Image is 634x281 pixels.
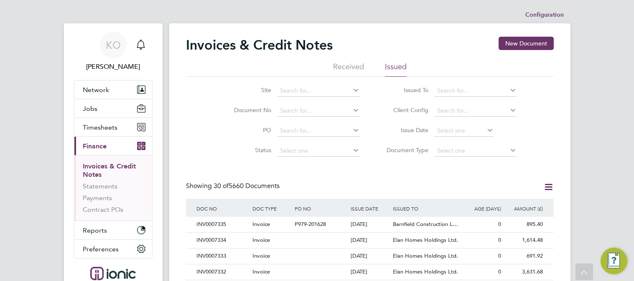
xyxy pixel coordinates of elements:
li: Issued [385,62,407,77]
span: 0 [498,236,501,243]
span: Kirsty Owen [74,62,153,72]
label: Client Config [380,106,428,114]
div: ISSUE DATE [349,199,391,218]
button: Finance [74,137,152,155]
div: INV0007334 [194,233,250,248]
div: DOC NO [194,199,250,218]
span: Finance [83,142,107,150]
a: Invoices & Credit Notes [83,162,136,178]
button: Preferences [74,240,152,258]
button: Network [74,80,152,99]
span: Reports [83,226,107,234]
li: Received [333,62,364,77]
div: INV0007332 [194,264,250,280]
button: Engage Resource Center [601,248,627,274]
label: Status [223,146,271,154]
span: Invoice [252,268,270,275]
a: KO[PERSON_NAME] [74,32,153,72]
input: Select one [277,145,359,157]
div: AGE (DAYS) [461,199,503,218]
div: INV0007333 [194,248,250,264]
input: Search for... [434,85,517,97]
label: Document Type [380,146,428,154]
input: Search for... [277,125,359,137]
a: Payments [83,194,112,202]
label: Document No [223,106,271,114]
label: Site [223,86,271,94]
span: 30 of [214,182,229,190]
input: Select one [434,125,494,137]
label: PO [223,126,271,134]
span: 0 [498,252,501,259]
div: ISSUED TO [391,199,461,218]
img: ionic-logo-retina.png [90,267,135,280]
div: [DATE] [349,217,391,232]
input: Search for... [277,105,359,117]
div: 895.40 [503,217,545,232]
div: [DATE] [349,264,391,280]
button: Timesheets [74,118,152,136]
label: Issue Date [380,126,428,134]
div: [DATE] [349,248,391,264]
div: Showing [186,182,281,191]
div: 3,631.68 [503,264,545,280]
input: Search for... [277,85,359,97]
span: 0 [498,221,501,228]
div: Finance [74,155,152,221]
input: Search for... [434,105,517,117]
div: 1,614.48 [503,233,545,248]
span: Invoice [252,221,270,228]
span: Invoice [252,252,270,259]
span: 0 [498,268,501,275]
span: Network [83,86,109,94]
span: Preferences [83,245,119,253]
div: [DATE] [349,233,391,248]
span: P979-201628 [295,221,326,228]
a: Contract POs [83,206,123,213]
label: Issued To [380,86,428,94]
h2: Invoices & Credit Notes [186,37,333,53]
div: 691.92 [503,248,545,264]
span: KO [106,40,121,50]
button: Jobs [74,99,152,118]
div: AMOUNT (£) [503,199,545,218]
span: Invoice [252,236,270,243]
li: Configuration [525,7,564,23]
a: Go to home page [74,267,153,280]
div: INV0007335 [194,217,250,232]
span: Barnfield Construction L… [393,221,458,228]
button: New Document [499,37,554,50]
span: 5660 Documents [214,182,280,190]
div: PO NO [293,199,349,218]
a: Statements [83,182,117,190]
span: Elan Homes Holdings Ltd. [393,268,458,275]
span: Timesheets [83,123,117,131]
button: Reports [74,221,152,239]
div: DOC TYPE [250,199,293,218]
span: Elan Homes Holdings Ltd. [393,252,458,259]
span: Elan Homes Holdings Ltd. [393,236,458,243]
span: Jobs [83,105,97,113]
input: Select one [434,145,517,157]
